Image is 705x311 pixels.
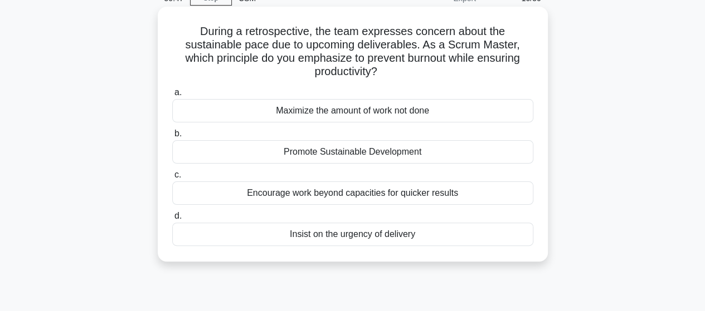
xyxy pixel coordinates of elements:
div: Insist on the urgency of delivery [172,223,533,246]
span: d. [174,211,182,220]
div: Maximize the amount of work not done [172,99,533,122]
span: a. [174,87,182,97]
span: c. [174,170,181,179]
span: b. [174,129,182,138]
h5: During a retrospective, the team expresses concern about the sustainable pace due to upcoming del... [171,24,534,79]
div: Encourage work beyond capacities for quicker results [172,181,533,205]
div: Promote Sustainable Development [172,140,533,164]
